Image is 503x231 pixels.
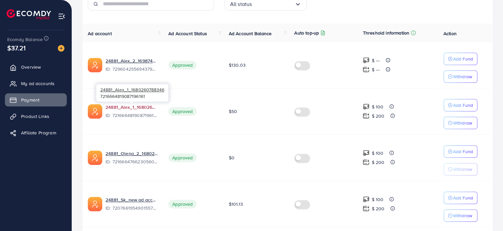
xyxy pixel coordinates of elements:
[363,57,370,64] img: top-up amount
[443,99,477,111] button: Add Fund
[106,150,158,165] div: <span class='underline'>24881_Olena_2_1680260749845</span></br>7216664766230560769
[106,196,158,212] div: <span class='underline'>24881_Sk_new ad account</span></br>7207661954901557249
[5,110,67,123] a: Product Links
[106,112,158,119] span: ID: 7216664819087196161
[5,93,67,106] a: Payment
[294,29,319,37] p: Auto top-up
[453,194,473,202] p: Add Fund
[229,108,237,115] span: $50
[21,80,55,87] span: My ad accounts
[168,153,197,162] span: Approved
[21,113,49,120] span: Product Links
[7,9,51,19] img: logo
[443,70,477,83] button: Withdraw
[58,45,64,52] img: image
[443,163,477,175] button: Withdraw
[443,117,477,129] button: Withdraw
[7,36,43,43] span: Ecomdy Balance
[88,58,102,72] img: ic-ads-acc.e4c84228.svg
[106,158,158,165] span: ID: 7216664766230560769
[453,165,472,173] p: Withdraw
[453,55,473,63] p: Add Fund
[363,103,370,110] img: top-up amount
[106,58,158,73] div: <span class='underline'>24881_Alex_2_1698742301935</span></br>7296042556943794178
[453,119,472,127] p: Withdraw
[58,12,65,20] img: menu
[96,84,168,102] div: 7216664819087196161
[7,43,26,53] span: $37.21
[371,103,383,111] p: $ 100
[371,66,380,74] p: $ ---
[453,212,472,219] p: Withdraw
[21,129,56,136] span: Affiliate Program
[363,112,370,119] img: top-up amount
[21,64,41,70] span: Overview
[363,196,370,203] img: top-up amount
[229,30,272,37] span: Ad Account Balance
[363,205,370,212] img: top-up amount
[443,209,477,222] button: Withdraw
[106,104,158,110] a: 24881_Alex_1_1680260788346
[443,53,477,65] button: Add Fund
[168,61,197,69] span: Approved
[363,150,370,156] img: top-up amount
[106,66,158,72] span: ID: 7296042556943794178
[88,197,102,211] img: ic-ads-acc.e4c84228.svg
[88,30,112,37] span: Ad account
[475,201,498,226] iframe: Chat
[168,30,207,37] span: Ad Account Status
[453,148,473,155] p: Add Fund
[443,145,477,158] button: Add Fund
[229,62,246,68] span: $130.03
[229,201,243,207] span: $101.13
[5,126,67,139] a: Affiliate Program
[371,57,380,64] p: $ ---
[21,97,39,103] span: Payment
[371,196,383,203] p: $ 100
[100,86,164,93] span: 24881_Alex_1_1680260788346
[106,58,158,64] a: 24881_Alex_2_1698742301935
[371,149,383,157] p: $ 100
[106,196,158,203] a: 24881_Sk_new ad account
[106,205,158,211] span: ID: 7207661954901557249
[168,200,197,208] span: Approved
[363,159,370,166] img: top-up amount
[88,104,102,119] img: ic-ads-acc.e4c84228.svg
[88,150,102,165] img: ic-ads-acc.e4c84228.svg
[363,29,409,37] p: Threshold information
[371,112,384,120] p: $ 200
[371,205,384,213] p: $ 200
[453,73,472,81] p: Withdraw
[443,192,477,204] button: Add Fund
[106,150,158,157] a: 24881_Olena_2_1680260749845
[229,154,234,161] span: $0
[5,60,67,74] a: Overview
[5,77,67,90] a: My ad accounts
[371,158,384,166] p: $ 200
[168,107,197,116] span: Approved
[363,66,370,73] img: top-up amount
[453,101,473,109] p: Add Fund
[443,30,457,37] span: Action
